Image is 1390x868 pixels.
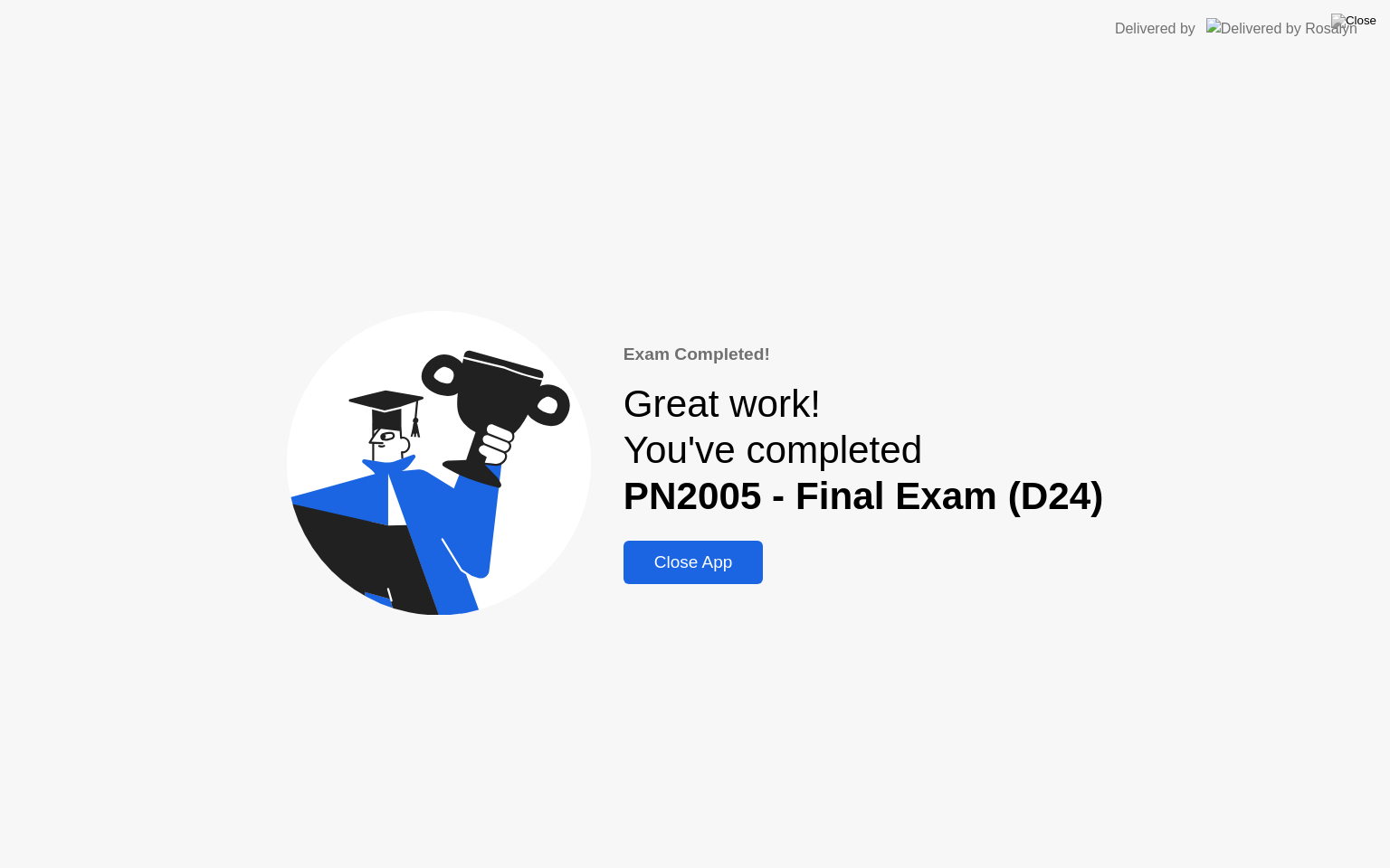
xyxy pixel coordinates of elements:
div: Close App [629,552,758,572]
img: Close [1331,14,1376,28]
button: Close App [624,541,764,584]
b: PN2005 - Final Exam (D24) [624,475,1104,517]
div: Great work! You've completed [624,382,1104,519]
div: Exam Completed! [624,342,1104,368]
div: Delivered by [1115,18,1195,40]
img: Delivered by Rosalyn [1206,18,1357,39]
